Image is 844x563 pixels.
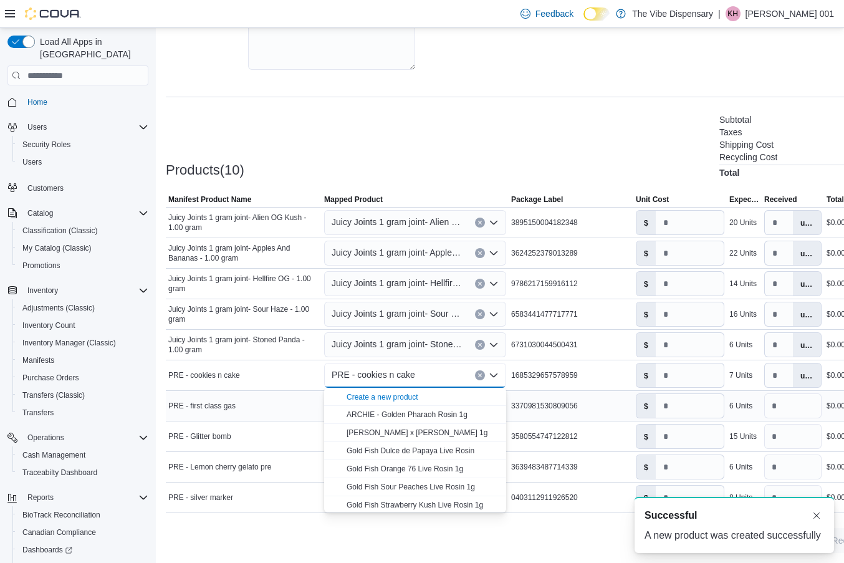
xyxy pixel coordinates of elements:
[17,508,148,522] span: BioTrack Reconciliation
[22,338,116,348] span: Inventory Manager (Classic)
[2,429,153,446] button: Operations
[17,525,148,540] span: Canadian Compliance
[729,340,752,350] div: 6 Units
[27,208,53,218] span: Catalog
[636,425,656,448] label: $
[511,431,578,441] span: 3580554747122812
[489,248,499,258] button: Open list of options
[22,390,85,400] span: Transfers (Classic)
[17,335,148,350] span: Inventory Manager (Classic)
[729,401,752,411] div: 6 Units
[12,153,153,171] button: Users
[12,404,153,421] button: Transfers
[17,155,148,170] span: Users
[645,508,824,523] div: Notification
[17,542,148,557] span: Dashboards
[511,279,578,289] span: 9786217159916112
[347,392,418,402] div: Create a new product
[22,206,58,221] button: Catalog
[22,408,54,418] span: Transfers
[347,464,463,473] span: Gold Fish Orange 76 Live Rosin 1g
[324,460,506,478] button: Gold Fish Orange 76 Live Rosin 1g
[729,431,757,441] div: 15 Units
[168,370,240,380] span: PRE - cookies n cake
[17,353,148,368] span: Manifests
[22,206,148,221] span: Catalog
[324,195,383,205] span: Mapped Product
[324,424,506,442] button: ARCHIE -BD x KK Rosin 1g
[636,302,656,326] label: $
[17,137,148,152] span: Security Roles
[746,6,834,21] p: [PERSON_NAME] 001
[511,370,578,380] span: 1685329657578959
[793,302,821,326] label: units
[17,335,121,350] a: Inventory Manager (Classic)
[168,431,231,441] span: PRE - Glitter bomb
[324,442,506,460] button: Gold Fish Dulce de Papaya Live Rosin
[22,120,148,135] span: Users
[511,218,578,228] span: 3895150004182348
[636,455,656,479] label: $
[793,272,821,296] label: units
[22,140,70,150] span: Security Roles
[645,508,697,523] span: Successful
[17,370,84,385] a: Purchase Orders
[347,501,483,509] span: Gold Fish Strawberry Kush Live Rosin 1g
[729,248,757,258] div: 22 Units
[332,276,463,291] span: Juicy Joints 1 gram joint- Hellfire OG - 1.00 gram
[27,286,58,296] span: Inventory
[324,496,506,514] button: Gold Fish Strawberry Kush Live Rosin 1g
[27,493,54,503] span: Reports
[718,6,721,21] p: |
[17,465,102,480] a: Traceabilty Dashboard
[17,301,100,315] a: Adjustments (Classic)
[22,180,148,195] span: Customers
[475,340,485,350] button: Clear input
[511,340,578,350] span: 6731030044500431
[22,430,69,445] button: Operations
[12,352,153,369] button: Manifests
[22,320,75,330] span: Inventory Count
[347,446,474,455] span: Gold Fish Dulce de Papaya Live Rosin
[729,370,752,380] div: 7 Units
[17,318,80,333] a: Inventory Count
[347,410,468,419] span: ARCHIE - Golden Pharaoh Rosin 1g
[489,340,499,350] button: Open list of options
[511,462,578,472] span: 3639483487714339
[22,94,148,110] span: Home
[17,525,101,540] a: Canadian Compliance
[35,36,148,60] span: Load All Apps in [GEOGRAPHIC_DATA]
[168,274,319,294] span: Juicy Joints 1 gram joint- Hellfire OG - 1.00 gram
[475,370,485,380] button: Clear input
[22,430,148,445] span: Operations
[719,127,742,137] h6: Taxes
[17,241,148,256] span: My Catalog (Classic)
[168,493,233,503] span: PRE - silver marker
[22,510,100,520] span: BioTrack Reconciliation
[22,355,54,365] span: Manifests
[22,545,72,555] span: Dashboards
[168,243,319,263] span: Juicy Joints 1 gram joint- Apples And Bananas - 1.00 gram
[726,6,741,21] div: Kiara Harris-Wilborn 001
[2,118,153,136] button: Users
[645,528,824,543] div: A new product was created successfully
[324,478,506,496] button: Gold Fish Sour Peaches Live Rosin 1g
[475,218,485,228] button: Clear input
[12,257,153,274] button: Promotions
[636,272,656,296] label: $
[17,448,148,463] span: Cash Management
[511,248,578,258] span: 3624252379013289
[168,304,319,324] span: Juicy Joints 1 gram joint- Sour Haze - 1.00 gram
[17,370,148,385] span: Purchase Orders
[636,486,656,509] label: $
[489,370,499,380] button: Close list of options
[511,195,563,205] span: Package Label
[489,309,499,319] button: Open list of options
[332,306,463,321] span: Juicy Joints 1 gram joint- Sour Haze - 1.00 gram
[636,211,656,234] label: $
[347,428,487,437] span: [PERSON_NAME] x [PERSON_NAME] 1g
[12,334,153,352] button: Inventory Manager (Classic)
[2,178,153,196] button: Customers
[12,524,153,541] button: Canadian Compliance
[22,261,60,271] span: Promotions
